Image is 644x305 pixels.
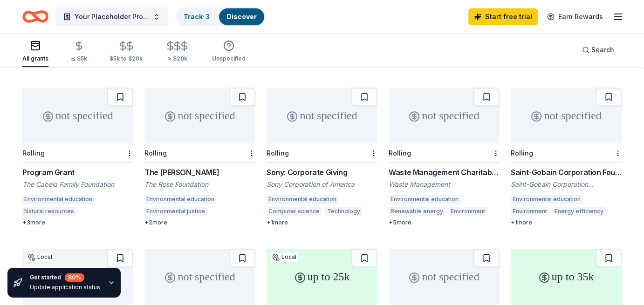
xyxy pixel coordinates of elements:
div: Program Grant [22,167,133,178]
a: not specifiedRollingSaint-Gobain Corporation Foundation Direct GrantsSaint-Gobain Corporation Fou... [511,88,622,226]
div: Rolling [144,149,167,157]
div: Saint-Gobain Corporation Foundation [511,180,622,189]
a: Start free trial [468,8,538,25]
div: Get started [30,273,100,282]
div: Energy efficiency [553,207,605,216]
a: Home [22,6,48,27]
div: not specified [22,249,133,305]
div: The Cabela Family Foundation [22,180,133,189]
div: Computer science [267,207,322,216]
div: Unspecified [212,55,246,62]
a: not specifiedRollingWaste Management Charitable Contributions ProgramWaste ManagementEnvironmenta... [389,88,500,226]
div: not specified [267,88,377,143]
div: + 3 more [22,219,133,226]
div: not specified [389,88,500,143]
div: Environmental education [389,195,460,204]
button: Search [575,41,622,59]
div: ≤ $5k [71,55,87,62]
div: Update application status [30,284,100,291]
div: Environmental education [267,195,338,204]
span: Your Placeholder Project [75,11,149,22]
div: The Rose Foundation [144,180,255,189]
div: Sony Corporation of America [267,180,377,189]
div: Rolling [267,149,289,157]
div: Natural resources [22,207,76,216]
div: Environmental justice [144,207,207,216]
div: Rolling [389,149,411,157]
div: Renewable energy [389,207,445,216]
a: Track· 3 [184,13,210,20]
button: Track· 3Discover [175,7,265,26]
a: Earn Rewards [541,8,609,25]
a: not specifiedRollingSony: Corporate GivingSony Corporation of AmericaEnvironmental educationCompu... [267,88,377,226]
div: + 1 more [511,219,622,226]
div: Environmental education [511,195,582,204]
a: Discover [226,13,257,20]
a: not specifiedRollingThe [PERSON_NAME]The Rose FoundationEnvironmental educationEnvironmental just... [144,88,255,226]
div: + 1 more [267,219,377,226]
div: The [PERSON_NAME] [144,167,255,178]
div: > $20k [165,55,190,62]
div: Saint-Gobain Corporation Foundation Direct Grants [511,167,622,178]
a: not specifiedRollingProgram GrantThe Cabela Family FoundationEnvironmental educationNatural resou... [22,88,133,226]
div: All grants [22,55,48,62]
div: not specified [22,88,133,143]
button: > $20k [165,37,190,67]
div: Rolling [511,149,533,157]
div: not specified [389,249,500,305]
div: + 5 more [389,219,500,226]
div: 80 % [65,273,84,282]
div: Waste Management Charitable Contributions Program [389,167,500,178]
div: Environment [449,207,487,216]
div: Environmental education [22,195,94,204]
div: Environmental education [144,195,216,204]
button: $5k to $20k [110,37,143,67]
div: not specified [144,88,255,143]
span: Search [591,44,614,55]
div: up to 35k [511,249,622,305]
button: Your Placeholder Project [56,7,168,26]
button: ≤ $5k [71,37,87,67]
div: Rolling [22,149,45,157]
div: not specified [511,88,622,143]
div: $5k to $20k [110,55,143,62]
div: Environment [511,207,549,216]
div: up to 25k [267,249,377,305]
div: Waste Management [389,180,500,189]
div: + 2 more [144,219,255,226]
div: Technology [325,207,362,216]
div: not specified [144,249,255,305]
div: Local [270,252,298,262]
button: All grants [22,36,48,67]
div: Local [26,252,54,262]
button: Unspecified [212,36,246,67]
div: Sony: Corporate Giving [267,167,377,178]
